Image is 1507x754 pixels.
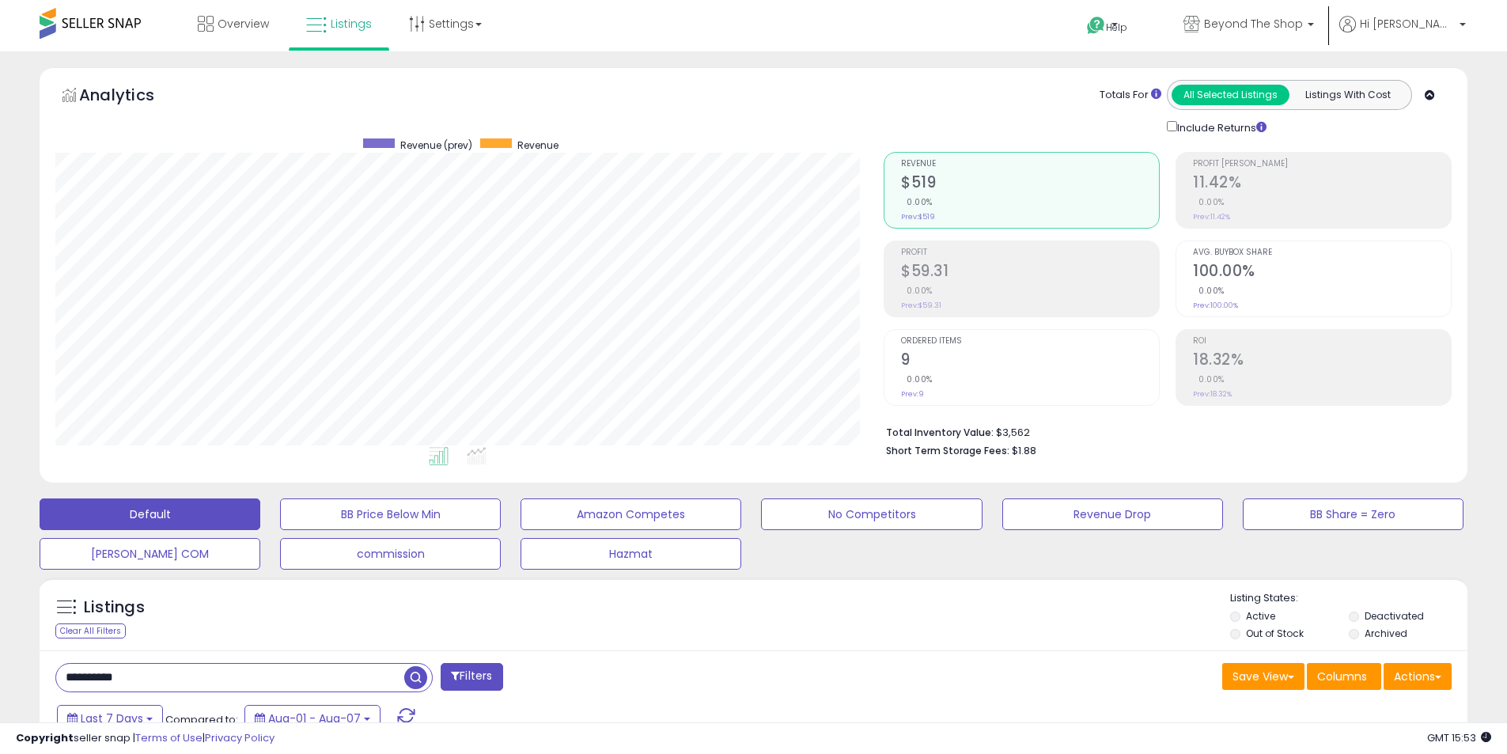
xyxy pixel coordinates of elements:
[1246,627,1304,640] label: Out of Stock
[1360,16,1455,32] span: Hi [PERSON_NAME]
[901,173,1159,195] h2: $519
[1365,609,1424,623] label: Deactivated
[521,498,741,530] button: Amazon Competes
[1193,196,1225,208] small: 0.00%
[1193,373,1225,385] small: 0.00%
[1384,663,1452,690] button: Actions
[84,597,145,619] h5: Listings
[517,138,558,152] span: Revenue
[280,538,501,570] button: commission
[901,160,1159,169] span: Revenue
[331,16,372,32] span: Listings
[1193,262,1451,283] h2: 100.00%
[521,538,741,570] button: Hazmat
[901,389,924,399] small: Prev: 9
[1339,16,1466,51] a: Hi [PERSON_NAME]
[901,262,1159,283] h2: $59.31
[1172,85,1289,105] button: All Selected Listings
[81,710,143,726] span: Last 7 Days
[1243,498,1463,530] button: BB Share = Zero
[1193,285,1225,297] small: 0.00%
[761,498,982,530] button: No Competitors
[1193,173,1451,195] h2: 11.42%
[16,730,74,745] strong: Copyright
[1307,663,1381,690] button: Columns
[400,138,472,152] span: Revenue (prev)
[1230,591,1467,606] p: Listing States:
[1222,663,1304,690] button: Save View
[1427,730,1491,745] span: 2025-08-15 15:53 GMT
[441,663,502,691] button: Filters
[901,248,1159,257] span: Profit
[16,731,275,746] div: seller snap | |
[1012,443,1036,458] span: $1.88
[901,373,933,385] small: 0.00%
[1086,16,1106,36] i: Get Help
[1155,118,1285,136] div: Include Returns
[135,730,203,745] a: Terms of Use
[1002,498,1223,530] button: Revenue Drop
[1289,85,1407,105] button: Listings With Cost
[205,730,275,745] a: Privacy Policy
[1193,389,1232,399] small: Prev: 18.32%
[886,426,994,439] b: Total Inventory Value:
[1317,669,1367,684] span: Columns
[1193,350,1451,372] h2: 18.32%
[1365,627,1407,640] label: Archived
[40,538,260,570] button: [PERSON_NAME] COM
[901,350,1159,372] h2: 9
[1204,16,1303,32] span: Beyond The Shop
[244,705,381,732] button: Aug-01 - Aug-07
[1193,301,1238,310] small: Prev: 100.00%
[280,498,501,530] button: BB Price Below Min
[218,16,269,32] span: Overview
[79,84,185,110] h5: Analytics
[1193,248,1451,257] span: Avg. Buybox Share
[268,710,361,726] span: Aug-01 - Aug-07
[1074,4,1158,51] a: Help
[1100,88,1161,103] div: Totals For
[1193,160,1451,169] span: Profit [PERSON_NAME]
[1106,21,1127,34] span: Help
[901,196,933,208] small: 0.00%
[901,212,935,222] small: Prev: $519
[55,623,126,638] div: Clear All Filters
[1246,609,1275,623] label: Active
[901,301,941,310] small: Prev: $59.31
[886,422,1440,441] li: $3,562
[1193,212,1230,222] small: Prev: 11.42%
[57,705,163,732] button: Last 7 Days
[1193,337,1451,346] span: ROI
[40,498,260,530] button: Default
[886,444,1009,457] b: Short Term Storage Fees:
[901,337,1159,346] span: Ordered Items
[165,712,238,727] span: Compared to:
[901,285,933,297] small: 0.00%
